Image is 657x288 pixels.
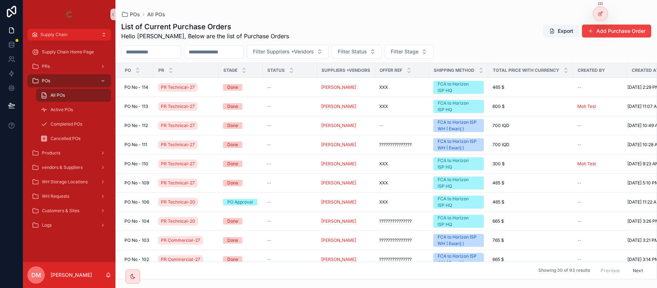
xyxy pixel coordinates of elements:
span: Stage [223,67,237,73]
span: [PERSON_NAME] [321,218,356,224]
a: [PERSON_NAME] [321,199,371,205]
a: PR Technical-27 [158,177,214,189]
a: -- [267,199,312,205]
span: -- [267,180,271,186]
a: FCA to Horizon ISP HQ [433,176,484,189]
span: PO [125,67,131,73]
a: PR Technical-20 [158,217,198,226]
span: Suppliers +Vendors [321,67,370,73]
span: Completed POs [51,121,82,127]
span: 700 IQD [492,123,509,128]
a: All POs [36,89,111,102]
a: PO No - 103 [124,237,149,243]
span: -- [267,218,271,224]
span: -- [577,84,582,90]
a: -- [267,142,312,148]
span: 700 IQD [492,142,509,148]
span: 665 $ [492,257,504,262]
span: [PERSON_NAME] [321,180,356,186]
span: Filter Stage [391,48,419,55]
a: Moh Test [577,161,623,167]
a: [PERSON_NAME] [321,123,371,128]
span: PO No - 111 [124,142,147,148]
div: Done [227,141,238,148]
span: XXX [379,199,388,205]
a: 465 $ [492,199,569,205]
a: Done [223,237,258,244]
span: WH Storage Locations [42,179,88,185]
div: FCA to Horizon ISP WH ( Ewarij ) [438,138,479,151]
a: PRs [27,60,111,73]
a: PR Technical-20 [158,215,214,227]
a: Moh Test [577,104,623,109]
h1: List of Current Purchase Orders [121,22,289,32]
a: [PERSON_NAME] [321,257,371,262]
span: -- [577,180,582,186]
span: Created By [578,67,605,73]
a: 765 $ [492,237,569,243]
div: FCA to Horizon ISP HQ [438,81,479,94]
button: Add Purchase Order [582,25,651,38]
div: FCA to Horizon ISP HQ [438,100,479,113]
div: PO Approval [227,199,253,205]
a: FCA to Horizon ISP HQ [433,196,484,209]
a: [PERSON_NAME] [321,123,356,128]
a: FCA to Horizon ISP WH ( Ewarij ) [433,138,484,151]
span: Products [42,150,60,156]
span: PR Technical-27 [161,123,195,128]
a: FCA to Horizon ISP WH ( Ewarij ) [433,234,484,247]
a: PR Technical-27 [158,140,198,149]
a: PR Technical-27 [158,158,214,170]
span: [PERSON_NAME] [321,257,356,262]
span: PR Commercial-27 [161,257,200,262]
span: XXX [379,84,388,90]
a: PO No - 110 [124,161,149,167]
a: 465 $ [492,84,569,90]
a: PR Technical-27 [158,101,214,112]
a: PO Approval [223,199,258,205]
div: FCA to Horizon ISP WH ( Ewarij ) [438,253,479,266]
a: Cancelled POs [36,132,111,145]
a: [PERSON_NAME] [321,142,356,148]
a: PO No - 114 [124,84,149,90]
span: [PERSON_NAME] [321,104,356,109]
span: [PERSON_NAME] [321,237,356,243]
a: Done [223,122,258,129]
a: Customers & Sites [27,204,111,217]
div: scrollable content [23,40,115,241]
a: PR Technical-27 [158,82,214,93]
a: PR Technical-27 [158,102,198,111]
span: -- [267,199,271,205]
span: PR Technical-27 [161,180,195,186]
a: -- [267,180,312,186]
a: PR Commercial-27 [158,254,214,265]
div: FCA to Horizon ISP WH ( Ewarij ) [438,119,479,132]
span: All POs [51,92,65,98]
a: PO No - 111 [124,142,149,148]
span: PR Technical-27 [161,104,195,109]
a: -- [577,142,623,148]
a: 700 IQD [492,123,569,128]
a: FCA to Horizon ISP HQ [433,157,484,170]
a: Products [27,147,111,160]
span: -- [577,142,582,148]
a: XXX [379,180,425,186]
a: Completed POs [36,118,111,131]
div: FCA to Horizon ISP HQ [438,215,479,228]
a: vendors & Suppliers [27,161,111,174]
a: Supply Chain Home Page [27,45,111,58]
a: 700 IQD [492,142,569,148]
a: PO No - 102 [124,257,149,262]
span: -- [577,199,582,205]
div: Done [227,161,238,167]
a: Done [223,256,258,263]
a: FCA to Horizon ISP WH ( Ewarij ) [433,253,484,266]
a: [PERSON_NAME] [321,84,356,90]
span: [PERSON_NAME] [321,161,356,167]
a: [PERSON_NAME] [321,237,371,243]
span: -- [379,123,384,128]
a: PR Technical-27 [158,121,198,130]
